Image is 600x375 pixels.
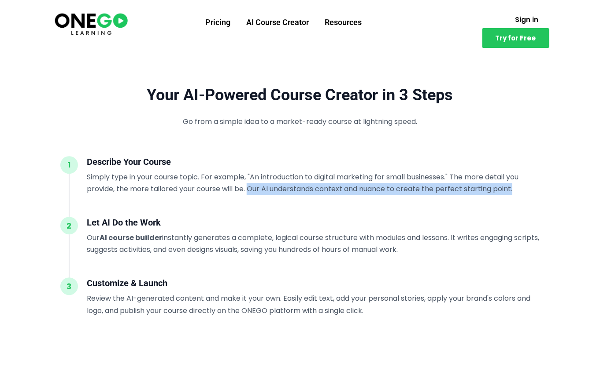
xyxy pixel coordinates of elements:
[198,11,239,34] a: Pricing
[152,116,448,127] p: Go from a simple idea to a market-ready course at lightning speed.
[87,171,540,195] p: Simply type in your course topic. For example, "An introduction to digital marketing for small bu...
[67,280,72,292] span: 3
[482,28,549,48] a: Try for Free
[60,85,540,106] h2: Your AI-Powered Course Creator in 3 Steps
[317,11,370,34] a: Resources
[87,217,540,228] h3: Let AI Do the Work
[87,232,540,255] p: Our instantly generates a complete, logical course structure with modules and lessons. It writes ...
[67,220,72,232] span: 2
[68,159,71,171] span: 1
[87,292,540,316] p: Review the AI-generated content and make it your own. Easily edit text, add your personal stories...
[87,156,540,167] h3: Describe Your Course
[100,233,162,243] strong: AI course builder
[505,11,549,28] a: Sign in
[496,35,536,41] span: Try for Free
[87,277,540,289] h3: Customize & Launch
[239,11,317,34] a: AI Course Creator
[515,16,539,23] span: Sign in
